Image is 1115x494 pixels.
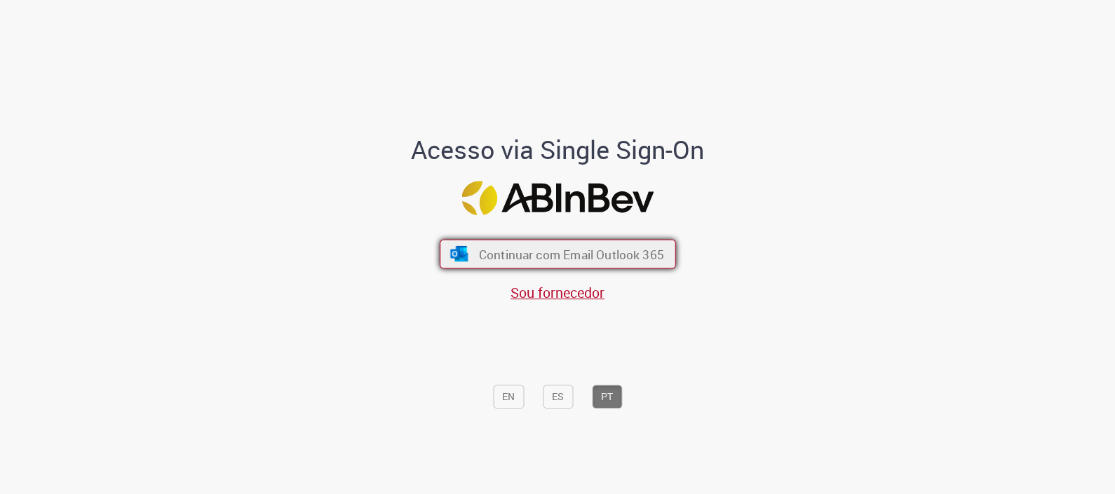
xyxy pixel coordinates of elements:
[493,385,524,409] button: EN
[478,246,663,262] span: Continuar com Email Outlook 365
[461,181,654,215] img: Logo ABInBev
[363,136,752,164] h1: Acesso via Single Sign-On
[511,283,604,302] a: Sou fornecedor
[543,385,573,409] button: ES
[440,239,676,268] button: ícone Azure/Microsoft 360 Continuar com Email Outlook 365
[449,246,469,261] img: ícone Azure/Microsoft 360
[592,385,622,409] button: PT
